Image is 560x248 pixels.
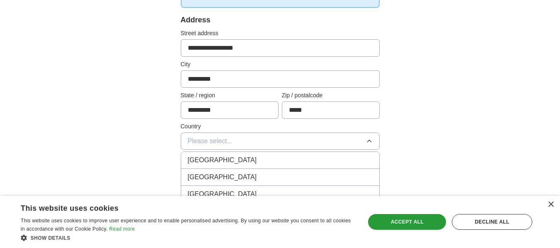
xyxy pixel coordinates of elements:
[188,172,257,182] span: [GEOGRAPHIC_DATA]
[181,91,279,100] label: State / region
[188,136,233,146] span: Please select...
[181,132,380,150] button: Please select...
[282,91,380,100] label: Zip / postalcode
[452,214,532,230] div: Decline all
[188,155,257,165] span: [GEOGRAPHIC_DATA]
[181,122,380,131] label: Country
[368,214,446,230] div: Accept all
[31,235,70,241] span: Show details
[21,234,355,242] div: Show details
[181,14,380,26] div: Address
[21,201,335,213] div: This website uses cookies
[109,226,135,232] a: Read more, opens a new window
[181,60,380,69] label: City
[548,202,554,208] div: Close
[188,189,257,199] span: [GEOGRAPHIC_DATA]
[181,29,380,38] label: Street address
[21,218,351,232] span: This website uses cookies to improve user experience and to enable personalised advertising. By u...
